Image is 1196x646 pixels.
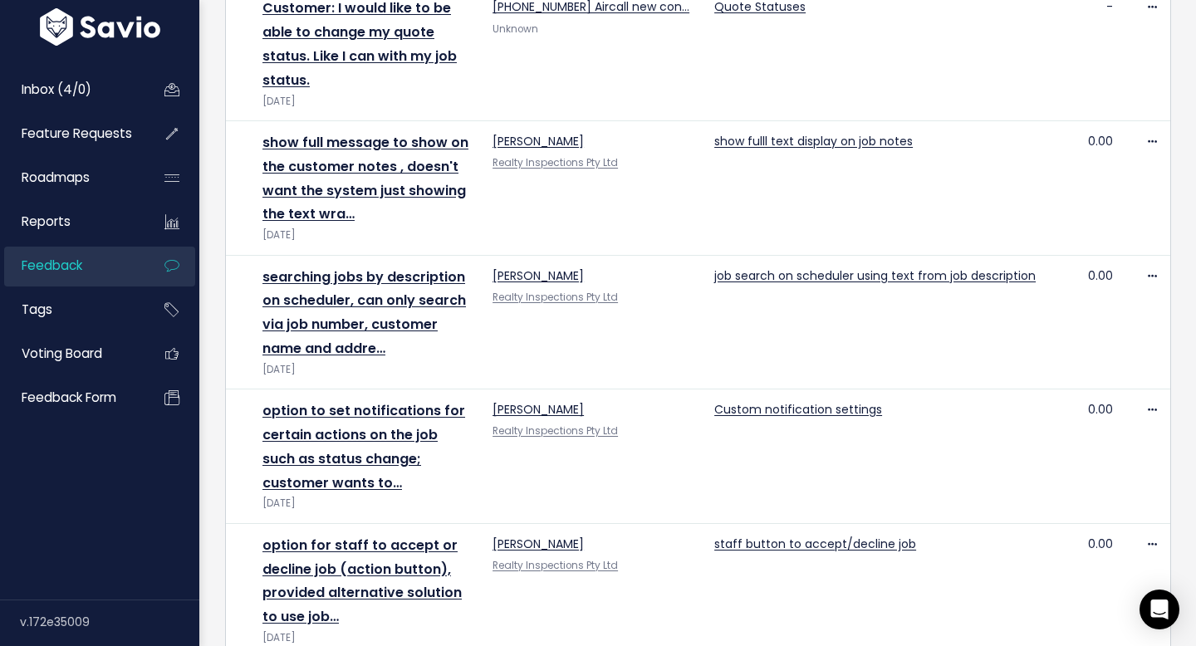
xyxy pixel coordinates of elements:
a: [PERSON_NAME] [493,401,584,418]
a: Realty Inspections Pty Ltd [493,559,618,572]
div: [DATE] [262,93,473,110]
a: Feedback form [4,379,138,417]
a: Custom notification settings [714,401,882,418]
a: show full message to show on the customer notes , doesn't want the system just showing the text wra… [262,133,468,223]
span: Inbox (4/0) [22,81,91,98]
a: option for staff to accept or decline job (action button), provided alternative solution to use job… [262,536,462,626]
a: [PERSON_NAME] [493,267,584,284]
a: job search on scheduler using text from job description [714,267,1036,284]
a: show fulll text display on job notes [714,133,913,149]
div: [DATE] [262,361,473,379]
img: logo-white.9d6f32f41409.svg [36,8,164,46]
a: staff button to accept/decline job [714,536,916,552]
span: Tags [22,301,52,318]
span: Voting Board [22,345,102,362]
div: Open Intercom Messenger [1140,590,1179,629]
a: [PERSON_NAME] [493,536,584,552]
span: Feature Requests [22,125,132,142]
a: [PERSON_NAME] [493,133,584,149]
span: Feedback form [22,389,116,406]
a: Inbox (4/0) [4,71,138,109]
span: Roadmaps [22,169,90,186]
a: Realty Inspections Pty Ltd [493,156,618,169]
td: 0.00 [1046,255,1123,389]
td: 0.00 [1046,389,1123,524]
div: [DATE] [262,495,473,512]
a: searching jobs by description on scheduler, can only search via job number, customer name and addre… [262,267,466,358]
a: Realty Inspections Pty Ltd [493,424,618,438]
a: Voting Board [4,335,138,373]
div: [DATE] [262,227,473,244]
span: Reports [22,213,71,230]
a: Feature Requests [4,115,138,153]
div: v.172e35009 [20,600,199,644]
td: 0.00 [1046,120,1123,255]
a: Reports [4,203,138,241]
a: Feedback [4,247,138,285]
a: option to set notifications for certain actions on the job such as status change; customer wants to… [262,401,465,492]
span: Unknown [493,22,538,36]
a: Tags [4,291,138,329]
span: Feedback [22,257,82,274]
a: Realty Inspections Pty Ltd [493,291,618,304]
a: Roadmaps [4,159,138,197]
